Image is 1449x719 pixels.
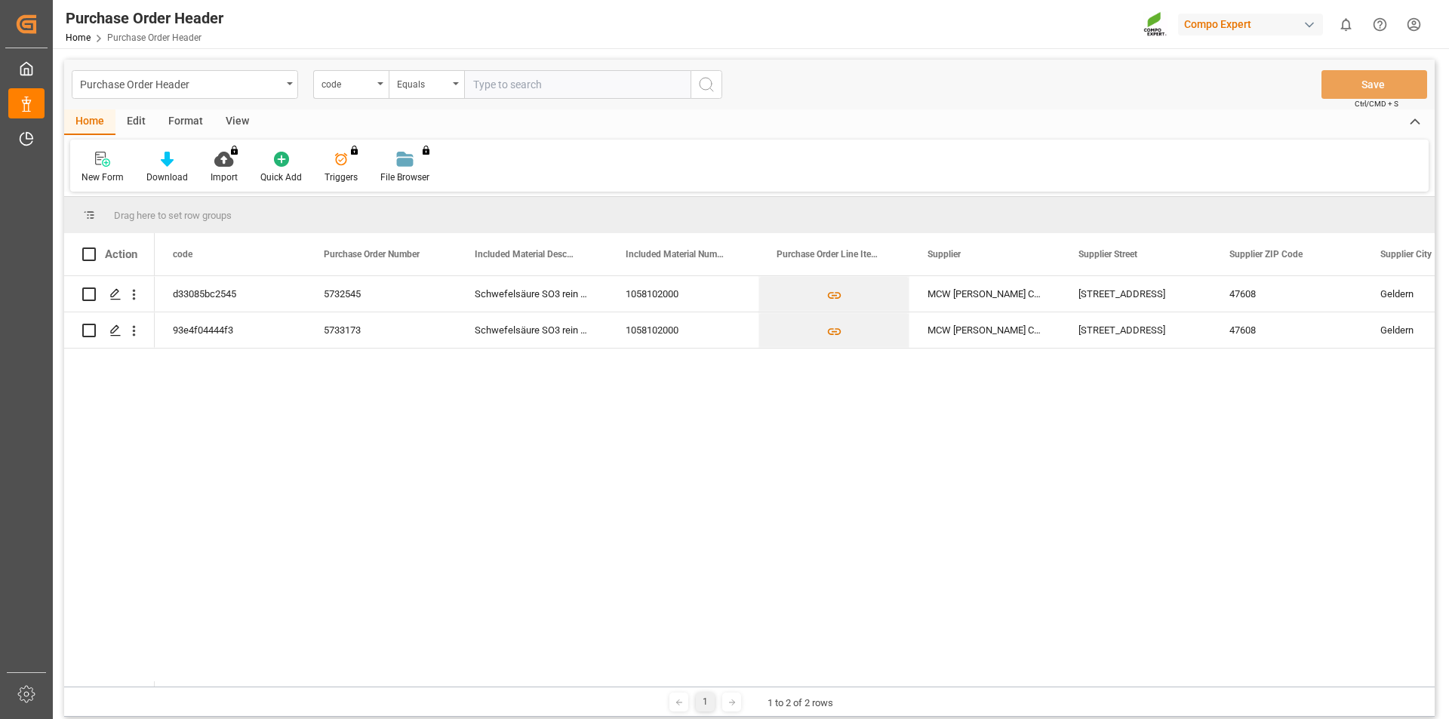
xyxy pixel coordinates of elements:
span: Included Material Numbers [626,249,727,260]
div: New Form [82,171,124,184]
button: open menu [72,70,298,99]
span: Ctrl/CMD + S [1355,98,1398,109]
div: Press SPACE to select this row. [64,276,155,312]
span: Included Material Description [475,249,576,260]
button: open menu [313,70,389,99]
button: Compo Expert [1178,10,1329,38]
div: View [214,109,260,135]
div: Quick Add [260,171,302,184]
div: Equals [397,74,448,91]
button: show 0 new notifications [1329,8,1363,41]
div: [STREET_ADDRESS] [1060,312,1211,348]
div: Format [157,109,214,135]
div: 5733173 [306,312,457,348]
div: Purchase Order Header [66,7,223,29]
div: Purchase Order Header [80,74,281,93]
div: Home [64,109,115,135]
button: Help Center [1363,8,1397,41]
div: code [321,74,373,91]
div: Press SPACE to select this row. [64,312,155,349]
span: Supplier City [1380,249,1432,260]
div: Schwefelsäure SO3 rein (Frisch-Ware);Schwefelsäure SO3 rein (HG-Standard) [457,276,608,312]
button: Save [1321,70,1427,99]
button: open menu [389,70,464,99]
div: 5732545 [306,276,457,312]
span: Drag here to set row groups [114,210,232,221]
img: Screenshot%202023-09-29%20at%2010.02.21.png_1712312052.png [1143,11,1168,38]
span: Supplier [928,249,961,260]
div: 1058102000 [608,276,758,312]
div: 1058102000 [608,312,758,348]
div: 47608 [1211,312,1362,348]
button: search button [691,70,722,99]
div: d33085bc2545 [155,276,306,312]
input: Type to search [464,70,691,99]
div: Edit [115,109,157,135]
div: [STREET_ADDRESS] [1060,276,1211,312]
div: Action [105,247,137,261]
span: Supplier ZIP Code [1229,249,1303,260]
div: 1 [696,693,715,711]
span: Supplier Street [1078,249,1137,260]
div: 93e4f04444f3 [155,312,306,348]
div: MCW [PERSON_NAME] Chemikalien [909,312,1060,348]
div: 47608 [1211,276,1362,312]
div: 1 to 2 of 2 rows [768,696,833,711]
span: Purchase Order Line Items [777,249,878,260]
span: Purchase Order Number [324,249,420,260]
div: Schwefelsäure SO3 rein (Frisch-Ware) [457,312,608,348]
div: MCW [PERSON_NAME] Chemikalien [909,276,1060,312]
div: Compo Expert [1178,14,1323,35]
a: Home [66,32,91,43]
div: Download [146,171,188,184]
span: code [173,249,192,260]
